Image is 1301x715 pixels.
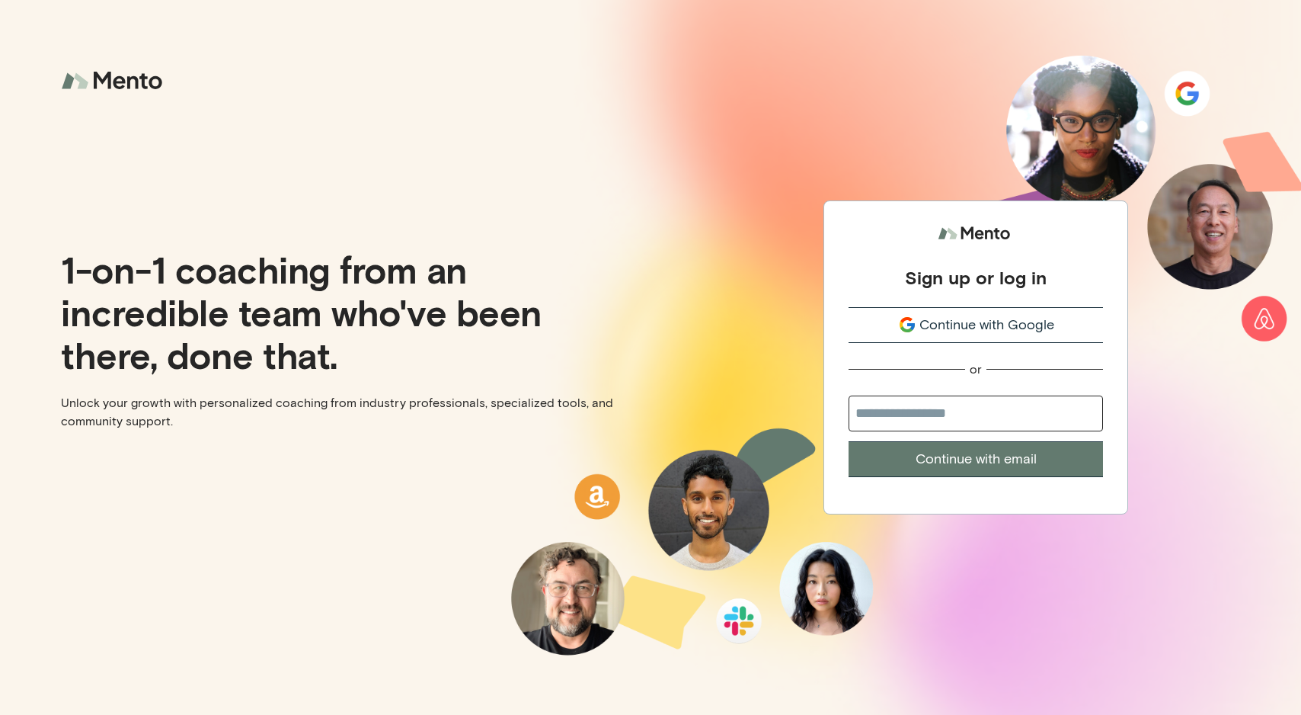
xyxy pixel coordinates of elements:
img: logo.svg [938,220,1014,248]
p: 1-on-1 coaching from an incredible team who've been there, done that. [61,248,638,376]
button: Continue with Google [849,307,1103,343]
img: logo [61,61,168,101]
button: Continue with email [849,441,1103,477]
span: Continue with Google [919,315,1054,335]
div: or [970,361,982,377]
div: Sign up or log in [905,266,1047,289]
p: Unlock your growth with personalized coaching from industry professionals, specialized tools, and... [61,394,638,431]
